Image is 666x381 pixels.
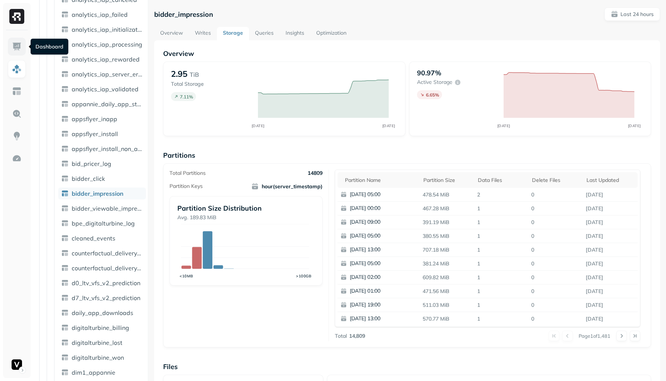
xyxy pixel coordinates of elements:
p: 0 [528,243,583,256]
span: digitalturbine_billing [72,324,129,331]
img: table [61,56,69,63]
img: table [61,115,69,123]
p: 609.82 MiB [420,271,474,284]
span: analytics_iap_validated [72,85,139,93]
p: 1 [474,312,528,325]
span: analytics_iap_server_error [72,70,143,78]
a: d0_ltv_vfs_v2_prediction [58,277,146,289]
img: table [61,190,69,197]
img: table [61,160,69,167]
a: appsflyer_inapp [58,113,146,125]
img: Dashboard [12,42,22,51]
img: table [61,324,69,331]
p: 1 [474,271,528,284]
img: table [61,220,69,227]
p: [DATE] 05:00 [350,191,422,198]
span: counterfactual_delivery_control [72,249,143,257]
p: Active storage [417,79,452,86]
div: Last updated [586,177,634,184]
img: Insights [12,131,22,141]
p: 7.11 % [180,94,193,100]
p: Overview [163,49,651,58]
p: Sep 17, 2025 [583,312,638,325]
button: Last 24 hours [604,7,660,21]
img: table [61,70,69,78]
span: appsflyer_install_non_attr [72,145,143,152]
p: 0 [528,299,583,312]
p: 0 [528,230,583,243]
span: analytics_iap_rewarded [72,56,140,63]
img: Ryft [9,9,24,24]
a: appsflyer_install [58,128,146,140]
img: table [61,339,69,346]
p: [DATE] 13:00 [350,315,422,322]
button: [DATE] 02:00 [337,271,426,284]
tspan: [DATE] [251,123,264,128]
img: table [61,279,69,287]
span: daily_app_downloads [72,309,133,317]
a: Writes [189,27,217,40]
p: 467.28 MiB [420,202,474,215]
p: [DATE] 05:00 [350,260,422,267]
a: appannie_daily_app_stats_agg [58,98,146,110]
img: table [61,100,69,108]
p: TiB [190,70,199,79]
button: [DATE] 13:00 [337,312,426,325]
p: Sep 17, 2025 [583,202,638,215]
p: 1 [474,243,528,256]
p: Sep 17, 2025 [583,271,638,284]
a: analytics_iap_rewarded [58,53,146,65]
p: Sep 17, 2025 [583,243,638,256]
p: Partition Keys [169,183,203,190]
a: Overview [154,27,189,40]
p: 0 [528,216,583,229]
p: 2.95 [171,69,187,79]
span: hour(server_timestamp) [251,183,323,190]
p: 471.56 MiB [420,285,474,298]
p: 1 [474,299,528,312]
p: [DATE] 01:00 [350,287,422,295]
p: 1 [474,216,528,229]
a: daily_app_downloads [58,307,146,319]
span: digitalturbine_lost [72,339,122,346]
img: table [61,85,69,93]
a: analytics_iap_processing [58,38,146,50]
p: Sep 17, 2025 [583,216,638,229]
a: digitalturbine_lost [58,337,146,349]
button: [DATE] 05:00 [337,229,426,243]
span: d7_ltv_vfs_v2_prediction [72,294,140,302]
p: 14809 [308,170,323,177]
button: [DATE] 19:00 [337,298,426,312]
img: table [61,145,69,152]
p: 0 [528,271,583,284]
span: bidder_viewable_impression [72,205,143,212]
a: Optimization [310,27,352,40]
tspan: [DATE] [628,123,641,128]
p: 511.03 MiB [420,299,474,312]
a: counterfactual_delivery_control [58,247,146,259]
span: appsflyer_install [72,130,118,138]
img: table [61,264,69,272]
span: analytics_iap_initialization [72,26,143,33]
span: bid_pricer_log [72,160,111,167]
p: 2 [474,188,528,201]
p: [DATE] 09:00 [350,218,422,226]
p: 1 [474,230,528,243]
p: Partition Size Distribution [177,204,314,212]
p: 570.77 MiB [420,312,474,325]
p: [DATE] 13:00 [350,246,422,254]
a: appsflyer_install_non_attr [58,143,146,155]
span: analytics_iap_processing [72,41,142,48]
p: 0 [528,257,583,270]
p: [DATE] 19:00 [350,301,422,309]
div: Delete Files [532,177,579,184]
img: table [61,175,69,182]
p: Sep 17, 2025 [583,188,638,201]
button: [DATE] 05:00 [337,188,426,201]
p: Total [335,333,347,340]
a: analytics_iap_server_error [58,68,146,80]
tspan: [DATE] [382,123,395,128]
p: Sep 17, 2025 [583,299,638,312]
div: Dashboard [31,39,68,55]
a: bid_pricer_log [58,158,146,170]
